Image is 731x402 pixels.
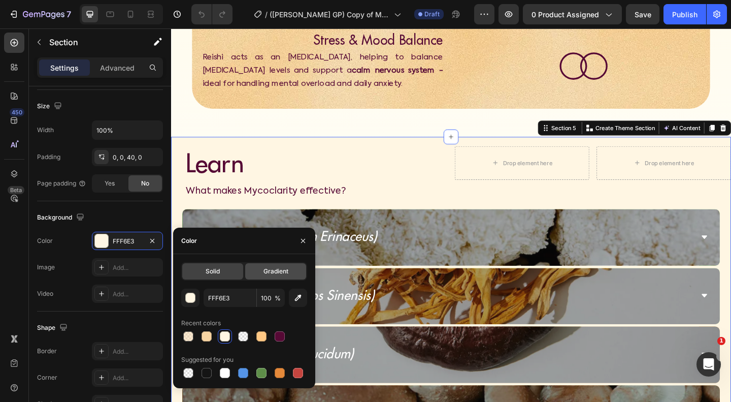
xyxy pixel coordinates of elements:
div: Recent colors [181,319,221,328]
div: Drop element here [361,142,415,150]
span: Save [635,10,651,19]
p: Advanced [100,63,135,73]
div: Color [181,236,197,245]
span: % [275,294,281,303]
div: Beta [8,186,24,194]
span: 0 product assigned [531,9,599,20]
img: gempages_550824356956079352-91705b87-fea7-4ad1-93c9-36b47ec154b2.svg [419,17,480,65]
input: Auto [92,121,162,139]
button: 7 [4,4,76,24]
span: 1 [717,337,725,345]
iframe: To enrich screen reader interactions, please activate Accessibility in Grammarly extension settings [171,28,731,402]
span: / [265,9,268,20]
input: Eg: FFFFFF [204,289,256,307]
button: AI Content [533,102,578,114]
p: Settings [50,63,79,73]
span: Reishi [26,343,64,363]
span: Gradient [263,267,288,276]
div: Shape [37,321,70,335]
h4: Learn [15,128,79,165]
div: Drop element here [515,142,569,150]
div: Border [37,347,57,356]
button: 0 product assigned [523,4,622,24]
i: (Cordyceps Sinensis) [96,281,221,299]
span: Draft [424,10,440,19]
div: 0, 0, 40, 0 [113,153,160,162]
div: Add... [113,374,160,383]
div: Padding [37,152,60,162]
p: Create Theme Section [461,104,526,113]
i: (Ganoderma Lucidum) [64,344,198,363]
span: No [141,179,149,188]
div: Page padding [37,179,86,188]
button: Save [626,4,659,24]
div: Suggested for you [181,355,234,364]
div: Section 5 [412,104,443,113]
strong: calm nervous system - [196,42,295,50]
div: Corner [37,373,57,382]
iframe: Intercom live chat [696,352,721,377]
div: Width [37,126,54,135]
div: Video [37,289,53,298]
p: 7 [67,8,71,20]
div: Publish [672,9,697,20]
p: What makes Mycoclarity effective? [16,168,608,185]
div: Color [37,236,53,245]
span: Cordyceps [26,280,96,299]
div: Add... [113,347,160,356]
span: ([PERSON_NAME] GP) Copy of MycoClarity [270,9,390,20]
div: FFF6E3 [113,237,142,246]
div: Background [37,211,86,225]
p: Section [49,36,132,48]
span: Yes [105,179,115,188]
div: Size [37,100,64,113]
span: Solid [206,267,220,276]
div: Undo/Redo [191,4,232,24]
div: 450 [10,108,24,116]
i: (Hericium Erinaceus) [101,217,224,235]
button: Publish [663,4,706,24]
div: Image [37,263,55,272]
span: Lions Mane [26,215,101,235]
div: Add... [113,263,160,272]
div: Add... [113,290,160,299]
